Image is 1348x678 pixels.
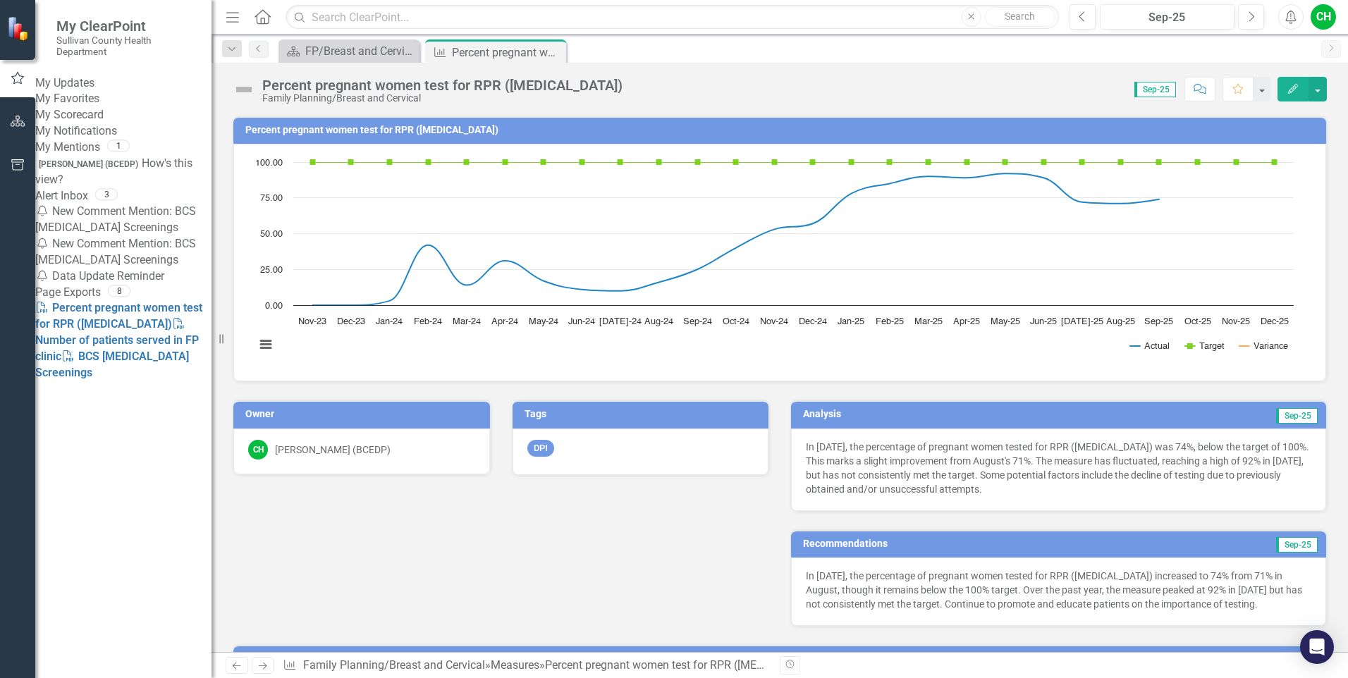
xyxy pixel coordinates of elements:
[348,159,354,165] path: Dec-23, 100. Target.
[262,93,623,104] div: Family Planning/Breast and Cervical
[644,317,673,326] text: Aug-24
[35,140,100,156] a: My Mentions
[541,159,546,165] path: May-24, 100. Target.
[256,335,276,355] button: View chart menu, Chart
[35,285,101,301] a: Page Exports
[108,285,130,297] div: 8
[887,159,893,165] path: Feb-25, 100. Target.
[35,317,199,363] a: Number of patients served in FP clinic
[376,317,403,326] text: Jan-24
[1234,159,1239,165] path: Nov-25, 100. Target.
[35,350,189,379] a: BCS [MEDICAL_DATA] Screenings
[35,91,212,107] a: My Favorites
[1005,11,1035,22] span: Search
[233,78,255,101] img: Not Defined
[35,123,212,140] a: My Notifications
[599,317,642,326] text: [DATE]-24
[35,204,212,236] div: New Comment Mention: BCS [MEDICAL_DATA] Screenings
[255,159,283,168] text: 100.00
[991,317,1020,326] text: May-25
[1130,340,1170,351] button: Show Actual
[985,7,1055,27] button: Search
[1100,4,1234,30] button: Sep-25
[260,194,283,203] text: 75.00
[1144,317,1173,326] text: Sep-25
[426,159,431,165] path: Feb-24, 100. Target.
[953,317,980,326] text: Apr-25
[35,236,212,269] div: New Comment Mention: BCS [MEDICAL_DATA] Screenings
[35,107,212,123] a: My Scorecard
[1276,537,1318,553] span: Sep-25
[337,317,365,326] text: Dec-23
[35,269,212,285] div: Data Update Reminder
[568,317,595,326] text: Jun-24
[806,440,1311,496] p: In [DATE], the percentage of pregnant women tested for RPR ([MEDICAL_DATA]) was 74%, below the ta...
[452,44,563,61] div: Percent pregnant women test for RPR ([MEDICAL_DATA])
[527,440,554,457] span: DPI
[1105,9,1230,26] div: Sep-25
[248,155,1311,366] div: Chart. Highcharts interactive chart.
[464,159,470,165] path: Mar-24, 100. Target.
[262,78,623,93] div: Percent pregnant women test for RPR ([MEDICAL_DATA])
[1185,340,1225,351] button: Show Target
[1261,317,1289,326] text: Dec-25
[810,159,816,165] path: Dec-24, 100. Target.
[414,317,442,326] text: Feb-24
[803,538,1145,549] h3: Recommendations
[806,569,1311,611] p: In [DATE], the percentage of pregnant women tested for RPR ([MEDICAL_DATA]) increased to 74% from...
[733,159,739,165] path: Oct-24, 100. Target.
[1003,159,1008,165] path: May-25, 100. Target.
[964,159,970,165] path: Apr-25, 100. Target.
[275,443,391,457] div: [PERSON_NAME] (BCEDP)
[1106,317,1135,326] text: Aug-25
[1118,159,1124,165] path: Aug-25, 100. Target.
[618,159,623,165] path: Jul-24, 100. Target.
[56,35,197,58] small: Sullivan County Health Department
[310,159,316,165] path: Nov-23, 100. Target.
[926,159,931,165] path: Mar-25, 100. Target.
[1184,317,1211,326] text: Oct-25
[876,317,904,326] text: Feb-25
[260,266,283,275] text: 25.00
[265,302,283,311] text: 0.00
[491,658,539,672] a: Measures
[303,658,485,672] a: Family Planning/Breast and Cervical
[803,409,1046,419] h3: Analysis
[1311,4,1336,30] button: CH
[529,317,558,326] text: May-24
[683,317,712,326] text: Sep-24
[1156,159,1162,165] path: Sep-25, 100. Target.
[56,18,197,35] span: My ClearPoint
[107,140,130,152] div: 1
[1079,159,1085,165] path: Jul-25, 100. Target.
[723,317,749,326] text: Oct-24
[491,317,518,326] text: Apr-24
[7,16,32,41] img: ClearPoint Strategy
[298,317,326,326] text: Nov-23
[1195,159,1201,165] path: Oct-25, 100. Target.
[772,159,778,165] path: Nov-24, 100. Target.
[1061,317,1103,326] text: [DATE]-25
[453,317,481,326] text: Mar-24
[1041,159,1047,165] path: Jun-25, 100. Target.
[1239,340,1289,351] button: Show Variance
[525,409,762,419] h3: Tags
[245,125,1319,135] h3: Percent pregnant women test for RPR ([MEDICAL_DATA])
[248,440,268,460] div: CH
[35,188,88,204] a: Alert Inbox
[283,658,769,674] div: » »
[286,5,1059,30] input: Search ClearPoint...
[305,42,416,60] div: FP/Breast and Cervical Welcome Page
[695,159,701,165] path: Sep-24, 100. Target.
[1030,317,1057,326] text: Jun-25
[760,317,788,326] text: Nov-24
[838,317,864,326] text: Jan-25
[1134,82,1176,97] span: Sep-25
[1272,159,1277,165] path: Dec-25, 100. Target.
[310,159,1277,165] g: Target, series 2 of 3. Line with 26 data points.
[503,159,508,165] path: Apr-24, 100. Target.
[580,159,585,165] path: Jun-24, 100. Target.
[35,158,142,171] span: [PERSON_NAME] (BCEDP)
[1222,317,1250,326] text: Nov-25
